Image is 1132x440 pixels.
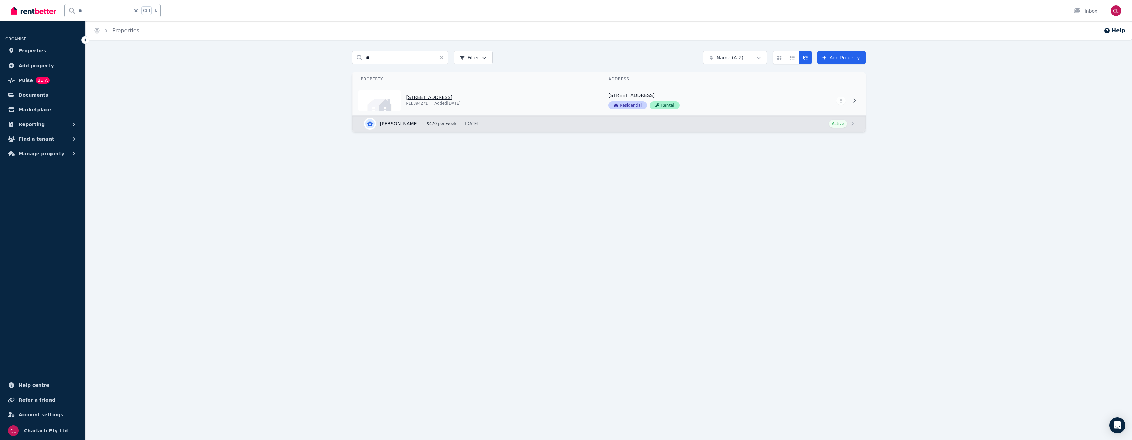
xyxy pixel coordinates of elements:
img: RentBetter [11,6,56,16]
span: Name (A-Z) [717,54,744,61]
nav: Breadcrumb [86,21,147,40]
span: Charlach Pty Ltd [24,427,68,435]
button: Reporting [5,118,80,131]
img: Charlach Pty Ltd [8,425,19,436]
button: Name (A-Z) [703,51,767,64]
button: Clear search [439,51,448,64]
a: Help centre [5,378,80,392]
a: View details for Nathan North [353,116,866,132]
span: ORGANISE [5,37,26,41]
img: Charlach Pty Ltd [1111,5,1121,16]
span: Marketplace [19,106,51,114]
a: Refer a friend [5,393,80,407]
span: Refer a friend [19,396,55,404]
button: Manage property [5,147,80,160]
span: Pulse [19,76,33,84]
button: More options [836,97,846,105]
span: Find a tenant [19,135,54,143]
span: BETA [36,77,50,84]
a: Account settings [5,408,80,421]
span: Reporting [19,120,45,128]
span: Add property [19,62,54,70]
div: Open Intercom Messenger [1109,417,1125,433]
a: Documents [5,88,80,102]
button: Help [1104,27,1125,35]
span: Help centre [19,381,49,389]
button: Filter [454,51,493,64]
a: View details for 74/4406 Pacific Hwy, Twelve Mile Creek [600,86,786,115]
span: Properties [19,47,46,55]
div: View options [773,51,812,64]
span: Ctrl [141,6,152,15]
span: Account settings [19,411,63,419]
button: Compact list view [786,51,799,64]
a: Properties [112,27,139,34]
a: Properties [5,44,80,58]
button: Expanded list view [799,51,812,64]
a: Add Property [817,51,866,64]
a: View details for 74/4406 Pacific Hwy, Twelve Mile Creek [353,86,601,115]
button: Card view [773,51,786,64]
a: View details for 74/4406 Pacific Hwy, Twelve Mile Creek [786,86,866,115]
a: PulseBETA [5,74,80,87]
span: Manage property [19,150,64,158]
a: Add property [5,59,80,72]
span: k [155,8,157,13]
button: Find a tenant [5,132,80,146]
th: Property [352,72,600,86]
th: Address [600,72,786,86]
a: Marketplace [5,103,80,116]
span: Documents [19,91,48,99]
span: Filter [459,54,479,61]
div: Inbox [1074,8,1097,14]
